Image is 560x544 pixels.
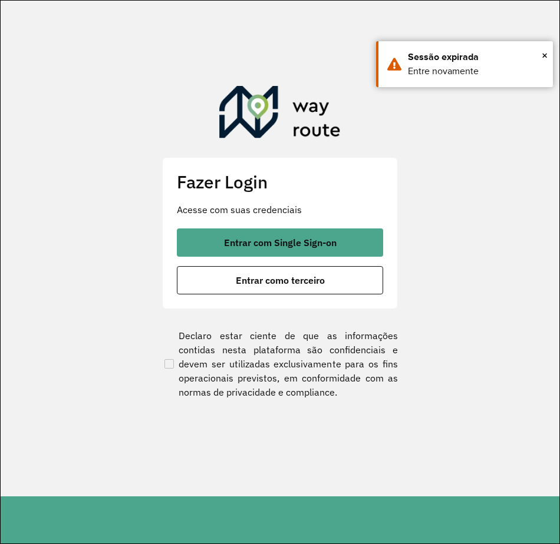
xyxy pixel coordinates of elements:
span: × [542,47,548,64]
div: Entre novamente [408,64,544,78]
div: Sessão expirada [408,50,544,64]
h2: Fazer Login [177,172,383,193]
img: Roteirizador AmbevTech [219,86,341,142]
span: Entrar com Single Sign-on [224,238,337,247]
button: Close [542,47,548,64]
span: Entrar como terceiro [236,276,325,285]
button: button [177,228,383,257]
p: Acesse com suas credenciais [177,203,383,217]
button: button [177,266,383,294]
label: Declaro estar ciente de que as informações contidas nesta plataforma são confidenciais e devem se... [162,329,398,399]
